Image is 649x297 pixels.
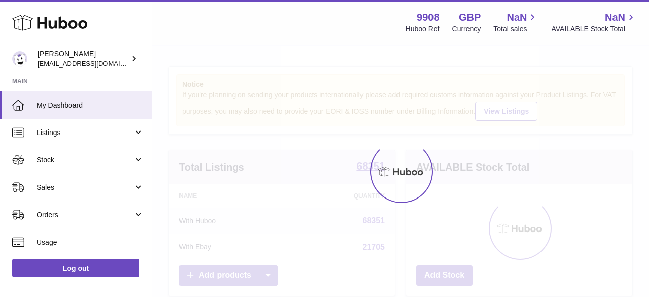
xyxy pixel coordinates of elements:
span: My Dashboard [37,101,144,110]
span: NaN [507,11,527,24]
div: [PERSON_NAME] [38,49,129,69]
img: tbcollectables@hotmail.co.uk [12,51,27,67]
span: Orders [37,210,133,220]
a: NaN AVAILABLE Stock Total [551,11,637,34]
a: NaN Total sales [493,11,538,34]
span: Usage [37,238,144,247]
span: Sales [37,183,133,192]
span: AVAILABLE Stock Total [551,24,637,34]
span: NaN [605,11,625,24]
strong: GBP [459,11,481,24]
a: Log out [12,259,139,277]
span: Total sales [493,24,538,34]
div: Huboo Ref [406,24,440,34]
strong: 9908 [417,11,440,24]
div: Currency [452,24,481,34]
span: Stock [37,155,133,165]
span: [EMAIL_ADDRESS][DOMAIN_NAME] [38,59,149,68]
span: Listings [37,128,133,138]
